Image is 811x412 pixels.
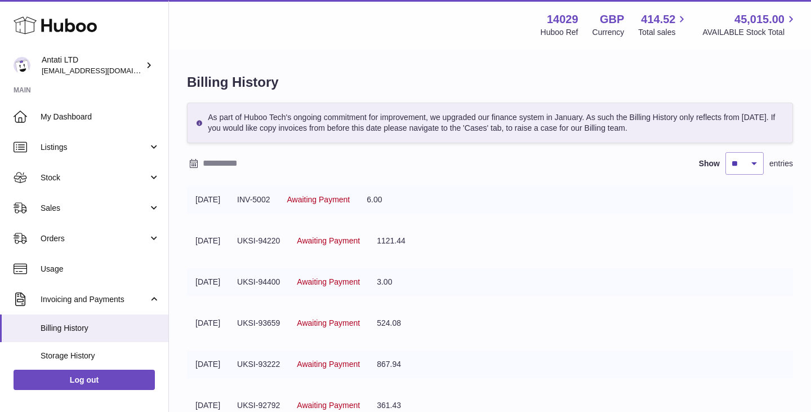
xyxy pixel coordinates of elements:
[297,236,360,245] span: Awaiting Payment
[229,268,288,296] td: UKSI-94400
[297,401,360,410] span: Awaiting Payment
[297,277,360,286] span: Awaiting Payment
[368,309,409,337] td: 524.08
[14,370,155,390] a: Log out
[187,103,793,143] div: As part of Huboo Tech's ongoing commitment for improvement, we upgraded our finance system in Jan...
[368,268,400,296] td: 3.00
[638,12,688,38] a: 414.52 Total sales
[229,309,288,337] td: UKSI-93659
[368,227,414,255] td: 1121.44
[187,351,229,378] td: [DATE]
[187,73,793,91] h1: Billing History
[187,186,229,214] td: [DATE]
[702,27,797,38] span: AVAILABLE Stock Total
[42,55,143,76] div: Antati LTD
[41,172,148,183] span: Stock
[229,351,288,378] td: UKSI-93222
[297,360,360,369] span: Awaiting Payment
[41,112,160,122] span: My Dashboard
[547,12,578,27] strong: 14029
[358,186,390,214] td: 6.00
[41,351,160,361] span: Storage History
[769,158,793,169] span: entries
[641,12,675,27] span: 414.52
[699,158,720,169] label: Show
[368,351,409,378] td: 867.94
[41,233,148,244] span: Orders
[14,57,30,74] img: toufic@antatiskin.com
[638,27,688,38] span: Total sales
[41,264,160,274] span: Usage
[541,27,578,38] div: Huboo Ref
[592,27,625,38] div: Currency
[187,227,229,255] td: [DATE]
[187,309,229,337] td: [DATE]
[41,203,148,214] span: Sales
[229,186,278,214] td: INV-5002
[734,12,785,27] span: 45,015.00
[600,12,624,27] strong: GBP
[702,12,797,38] a: 45,015.00 AVAILABLE Stock Total
[41,294,148,305] span: Invoicing and Payments
[297,318,360,327] span: Awaiting Payment
[41,323,160,334] span: Billing History
[42,66,166,75] span: [EMAIL_ADDRESS][DOMAIN_NAME]
[187,268,229,296] td: [DATE]
[229,227,288,255] td: UKSI-94220
[41,142,148,153] span: Listings
[287,195,350,204] span: Awaiting Payment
